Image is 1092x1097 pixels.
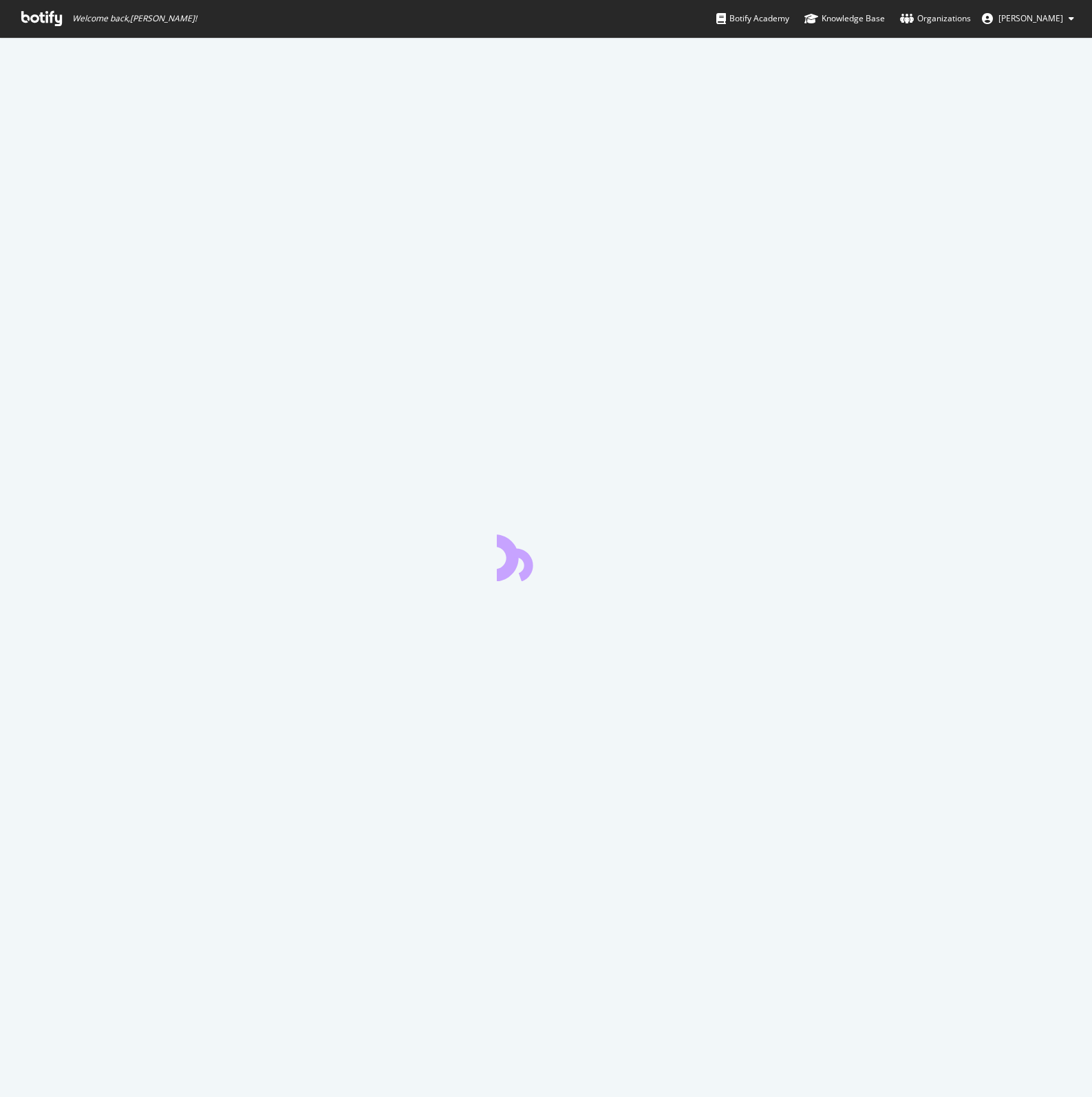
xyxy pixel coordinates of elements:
[900,12,971,25] div: Organizations
[804,12,885,25] div: Knowledge Base
[971,8,1085,30] button: [PERSON_NAME]
[716,12,789,25] div: Botify Academy
[72,13,197,24] span: Welcome back, [PERSON_NAME] !
[497,532,596,581] div: animation
[998,12,1063,24] span: Erika Ambriz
